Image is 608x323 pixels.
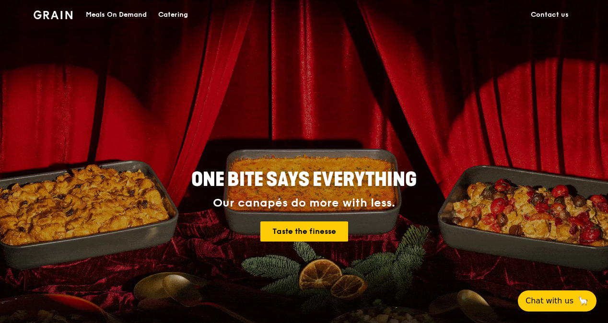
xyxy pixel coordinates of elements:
a: Catering [152,0,194,29]
button: Chat with us🦙 [518,290,596,311]
a: Taste the finesse [260,221,348,242]
div: Catering [158,0,188,29]
img: Grain [34,11,72,19]
span: 🦙 [577,295,589,307]
div: Meals On Demand [86,0,147,29]
a: Contact us [525,0,574,29]
div: Our canapés do more with less. [131,196,477,210]
span: Chat with us [526,295,573,307]
span: ONE BITE SAYS EVERYTHING [191,168,417,191]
